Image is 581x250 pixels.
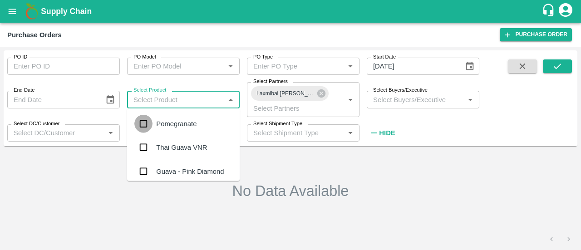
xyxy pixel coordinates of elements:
nav: pagination navigation [543,232,577,246]
input: Enter PO ID [7,58,120,75]
a: Purchase Order [500,28,572,41]
button: Open [105,127,117,139]
input: Select Partners [250,102,330,114]
input: Select Buyers/Executive [369,93,462,105]
input: Start Date [367,58,458,75]
div: Pomegranate [156,119,197,129]
label: Select DC/Customer [14,120,59,127]
label: Select Buyers/Executive [373,87,428,94]
input: Enter PO Type [250,60,342,72]
input: End Date [7,91,98,108]
label: Select Product [133,87,166,94]
div: Thai Guava VNR [156,142,207,152]
input: Select Shipment Type [250,127,342,139]
label: PO ID [14,54,27,61]
strong: Hide [379,129,395,137]
label: PO Model [133,54,156,61]
input: Select Product [130,93,222,105]
button: open drawer [2,1,23,22]
button: Open [345,94,356,106]
button: Open [345,127,356,139]
label: End Date [14,87,34,94]
button: Hide [367,125,398,141]
div: Laxmibai [PERSON_NAME]-, Nashik-9689360150 [251,86,329,101]
img: logo [23,2,41,20]
button: Open [464,94,476,106]
span: Laxmibai [PERSON_NAME]-, Nashik-9689360150 [251,89,319,98]
a: Supply Chain [41,5,542,18]
input: Select DC/Customer [10,127,102,139]
label: PO Type [253,54,273,61]
button: Close [225,94,236,106]
button: Choose date [102,91,119,108]
div: account of current user [557,2,574,21]
b: Supply Chain [41,7,92,16]
label: Start Date [373,54,396,61]
label: Select Shipment Type [253,120,302,127]
button: Open [225,60,236,72]
h2: No Data Available [232,182,349,200]
button: Open [345,60,356,72]
div: Guava - Pink Diamond [156,166,224,176]
label: Select Partners [253,78,288,85]
input: Enter PO Model [130,60,222,72]
div: customer-support [542,3,557,20]
button: Choose date, selected date is Aug 12, 2025 [461,58,478,75]
div: Purchase Orders [7,29,62,41]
